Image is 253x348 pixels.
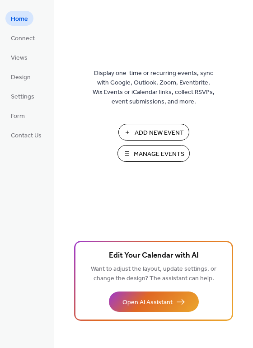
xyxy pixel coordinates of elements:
button: Add New Event [118,124,189,141]
span: Form [11,112,25,121]
span: Manage Events [134,150,184,159]
span: Display one-time or recurring events, sync with Google, Outlook, Zoom, Eventbrite, Wix Events or ... [93,69,215,107]
a: Connect [5,30,40,45]
span: Settings [11,92,34,102]
button: Manage Events [117,145,190,162]
span: Add New Event [135,128,184,138]
a: Settings [5,89,40,103]
button: Open AI Assistant [109,292,199,312]
a: Design [5,69,36,84]
a: Form [5,108,30,123]
span: Connect [11,34,35,43]
a: Home [5,11,33,26]
a: Views [5,50,33,65]
span: Edit Your Calendar with AI [109,249,199,262]
span: Home [11,14,28,24]
span: Contact Us [11,131,42,141]
span: Want to adjust the layout, update settings, or change the design? The assistant can help. [91,263,216,285]
a: Contact Us [5,127,47,142]
span: Open AI Assistant [122,298,173,307]
span: Design [11,73,31,82]
span: Views [11,53,28,63]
